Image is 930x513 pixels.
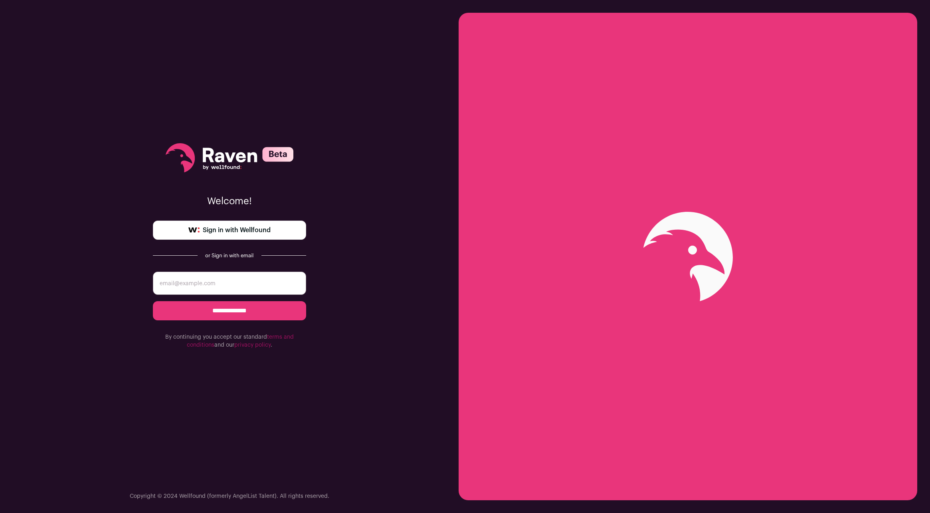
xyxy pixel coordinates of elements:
[130,492,329,500] p: Copyright © 2024 Wellfound (formerly AngelList Talent). All rights reserved.
[153,221,306,240] a: Sign in with Wellfound
[234,342,271,348] a: privacy policy
[203,225,271,235] span: Sign in with Wellfound
[204,253,255,259] div: or Sign in with email
[187,334,294,348] a: terms and conditions
[153,195,306,208] p: Welcome!
[153,272,306,295] input: email@example.com
[188,227,200,233] img: wellfound-symbol-flush-black-fb3c872781a75f747ccb3a119075da62bfe97bd399995f84a933054e44a575c4.png
[153,333,306,349] p: By continuing you accept our standard and our .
